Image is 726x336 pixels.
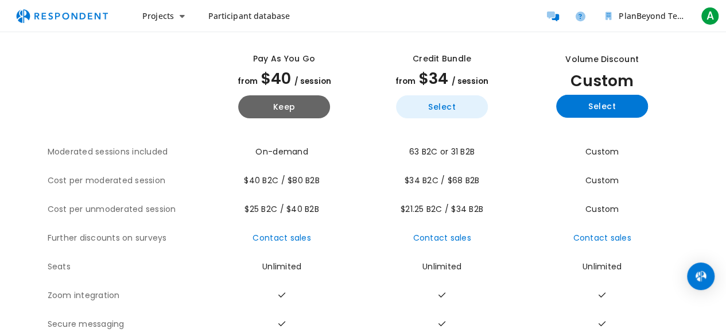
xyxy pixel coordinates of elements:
[208,10,290,21] span: Participant database
[238,76,258,87] span: from
[687,262,715,290] div: Open Intercom Messenger
[409,146,475,157] span: 63 B2C or 31 B2B
[48,281,205,310] th: Zoom integration
[262,261,301,272] span: Unlimited
[585,175,619,186] span: Custom
[556,95,648,118] button: Select yearly custom_static plan
[133,6,194,26] button: Projects
[698,6,721,26] button: A
[585,146,619,157] span: Custom
[48,253,205,281] th: Seats
[255,146,308,157] span: On-demand
[596,6,694,26] button: PlanBeyond Team
[238,95,330,118] button: Keep current yearly payg plan
[244,203,319,215] span: $25 B2C / $40 B2B
[396,95,488,118] button: Select yearly basic plan
[48,224,205,253] th: Further discounts on surveys
[294,76,331,87] span: / session
[9,5,115,27] img: respondent-logo.png
[573,232,631,244] a: Contact sales
[48,138,205,167] th: Moderated sessions included
[199,6,299,26] a: Participant database
[565,53,639,65] div: Volume Discount
[413,53,471,65] div: Credit Bundle
[401,203,483,215] span: $21.25 B2C / $34 B2B
[619,10,689,21] span: PlanBeyond Team
[585,203,619,215] span: Custom
[261,68,291,89] span: $40
[48,195,205,224] th: Cost per unmoderated session
[583,261,622,272] span: Unlimited
[253,53,315,65] div: Pay as you go
[570,70,634,91] span: Custom
[413,232,471,244] a: Contact sales
[452,76,488,87] span: / session
[253,232,310,244] a: Contact sales
[569,5,592,28] a: Help and support
[244,175,319,186] span: $40 B2C / $80 B2B
[701,7,719,25] span: A
[422,261,461,272] span: Unlimited
[405,175,479,186] span: $34 B2C / $68 B2B
[541,5,564,28] a: Message participants
[48,167,205,195] th: Cost per moderated session
[395,76,416,87] span: from
[419,68,448,89] span: $34
[142,10,174,21] span: Projects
